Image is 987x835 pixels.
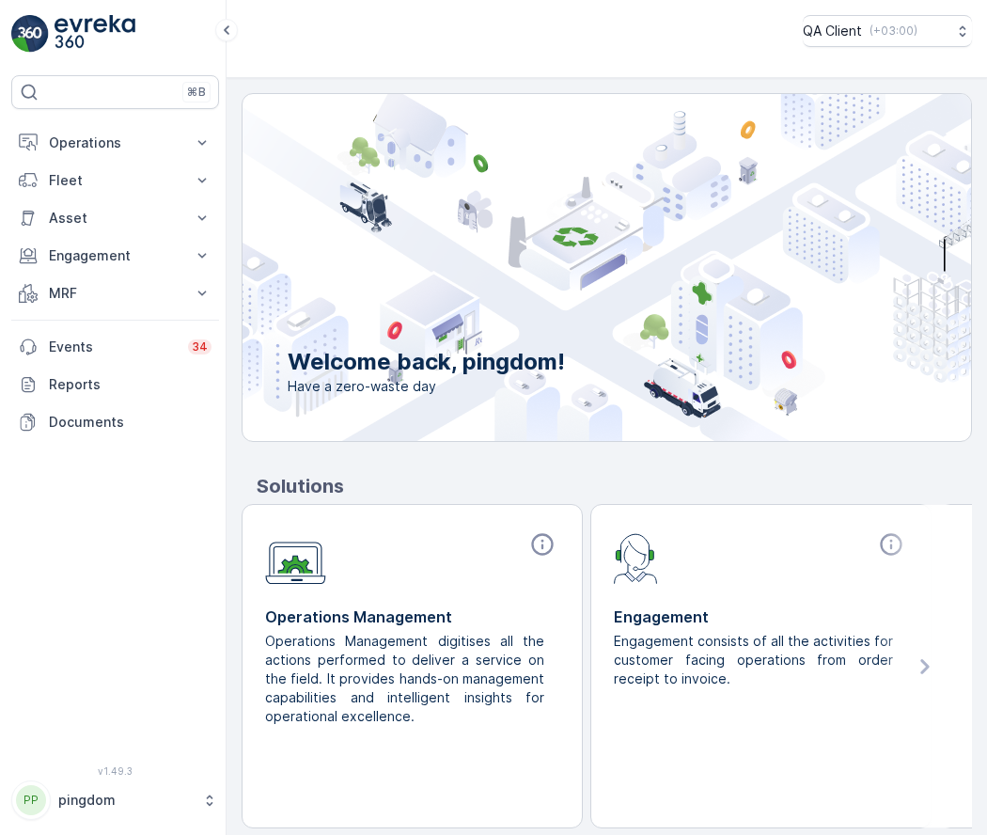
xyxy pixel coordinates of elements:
[614,531,658,584] img: module-icon
[11,780,219,820] button: PPpingdom
[265,606,559,628] p: Operations Management
[257,472,972,500] p: Solutions
[869,24,917,39] p: ( +03:00 )
[187,85,206,100] p: ⌘B
[192,339,208,354] p: 34
[16,785,46,815] div: PP
[49,171,181,190] p: Fleet
[49,375,211,394] p: Reports
[288,347,565,377] p: Welcome back, pingdom!
[49,134,181,152] p: Operations
[49,209,181,228] p: Asset
[158,94,971,441] img: city illustration
[265,531,326,585] img: module-icon
[49,413,211,432] p: Documents
[614,632,893,688] p: Engagement consists of all the activities for customer facing operations from order receipt to in...
[265,632,544,726] p: Operations Management digitises all the actions performed to deliver a service on the field. It p...
[11,275,219,312] button: MRF
[58,791,193,810] p: pingdom
[49,338,177,356] p: Events
[11,403,219,441] a: Documents
[11,366,219,403] a: Reports
[11,328,219,366] a: Events34
[11,162,219,199] button: Fleet
[11,237,219,275] button: Engagement
[49,284,181,303] p: MRF
[288,377,565,396] span: Have a zero-waste day
[49,246,181,265] p: Engagement
[803,15,972,47] button: QA Client(+03:00)
[11,199,219,237] button: Asset
[55,15,135,53] img: logo_light-DOdMpM7g.png
[614,606,908,628] p: Engagement
[803,22,862,40] p: QA Client
[11,124,219,162] button: Operations
[11,15,49,53] img: logo
[11,765,219,777] span: v 1.49.3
